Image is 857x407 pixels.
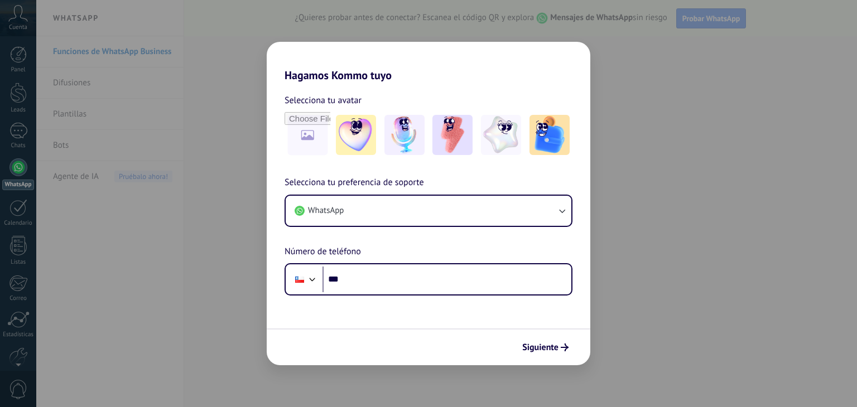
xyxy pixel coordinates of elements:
span: Número de teléfono [285,245,361,259]
img: -4.jpeg [481,115,521,155]
span: Selecciona tu preferencia de soporte [285,176,424,190]
img: -2.jpeg [384,115,425,155]
span: Selecciona tu avatar [285,93,362,108]
img: -1.jpeg [336,115,376,155]
h2: Hagamos Kommo tuyo [267,42,590,82]
div: Chile: + 56 [289,268,310,291]
span: WhatsApp [308,205,344,216]
img: -3.jpeg [432,115,473,155]
span: Siguiente [522,343,559,351]
button: WhatsApp [286,196,571,226]
button: Siguiente [517,338,574,357]
img: -5.jpeg [529,115,570,155]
